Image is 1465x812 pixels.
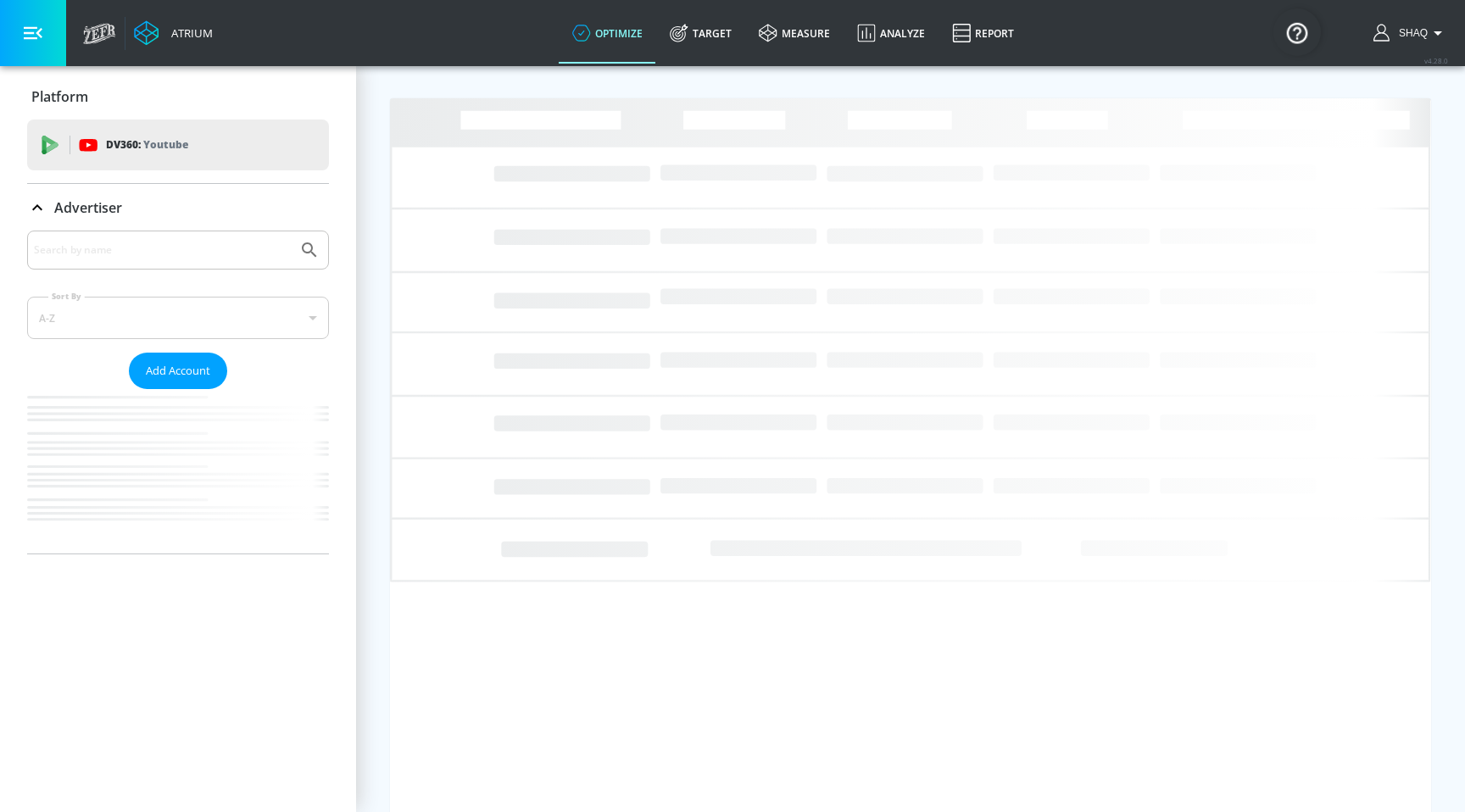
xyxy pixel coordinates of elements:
p: Platform [31,87,88,106]
nav: list of Advertiser [27,389,329,553]
p: DV360: [106,136,188,154]
div: DV360: Youtube [27,120,329,170]
a: Target [656,3,745,64]
a: Analyze [844,3,939,64]
div: Atrium [164,25,213,41]
a: Atrium [134,20,213,46]
span: login as: shaquille.huang@zefr.com [1392,27,1428,39]
a: Report [939,3,1028,64]
div: Advertiser [27,184,329,231]
div: Platform [27,73,329,120]
a: measure [745,3,844,64]
p: Youtube [143,136,188,153]
button: Add Account [129,353,227,389]
a: optimize [559,3,656,64]
p: Advertiser [54,198,122,217]
button: Shaq [1373,23,1448,43]
label: Sort By [48,291,85,302]
span: v 4.28.0 [1424,56,1448,65]
button: Open Resource Center [1273,8,1321,56]
div: Advertiser [27,231,329,553]
input: Search by name [34,239,291,261]
span: Add Account [146,361,210,381]
div: A-Z [27,297,329,339]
